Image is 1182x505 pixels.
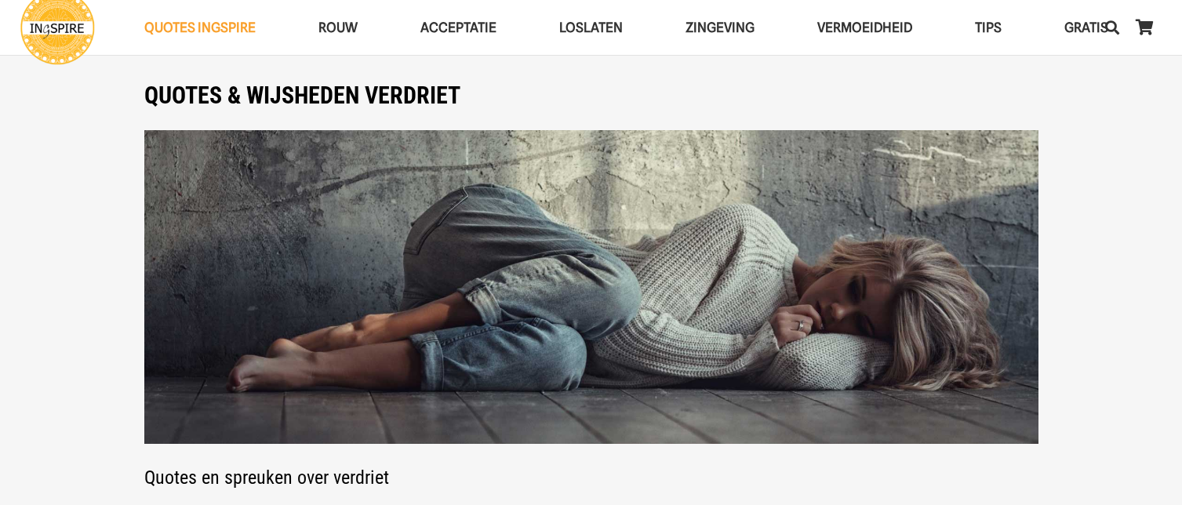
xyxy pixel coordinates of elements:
span: VERMOEIDHEID [817,20,912,35]
a: LoslatenLoslaten Menu [528,8,654,48]
span: Acceptatie [420,20,496,35]
a: VERMOEIDHEIDVERMOEIDHEID Menu [786,8,944,48]
span: ROUW [318,20,358,35]
a: ZingevingZingeving Menu [654,8,786,48]
span: GRATIS [1064,20,1108,35]
img: Omgaan met verdriet - spreuken en uitspraken over verdriet - ingspire [144,130,1038,445]
h1: QUOTES & WIJSHEDEN VERDRIET [144,82,1038,110]
span: TIPS [975,20,1002,35]
span: Zingeving [686,20,755,35]
a: ROUWROUW Menu [287,8,389,48]
h2: Quotes en spreuken over verdriet [144,130,1038,489]
a: GRATISGRATIS Menu [1033,8,1140,48]
a: QUOTES INGSPIREQUOTES INGSPIRE Menu [113,8,287,48]
span: QUOTES INGSPIRE [144,20,256,35]
a: TIPSTIPS Menu [944,8,1033,48]
a: Zoeken [1097,8,1128,47]
a: AcceptatieAcceptatie Menu [389,8,528,48]
span: Loslaten [559,20,623,35]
